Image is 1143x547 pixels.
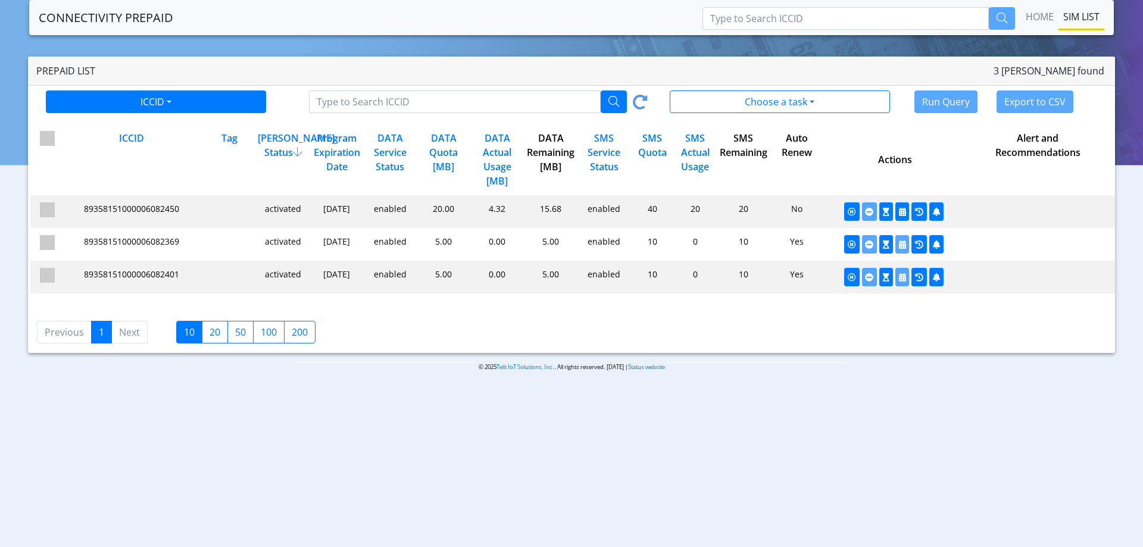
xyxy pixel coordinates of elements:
div: 4.32 [469,202,523,221]
div: DATA Quota [MB] [416,131,469,188]
a: Status website [628,363,665,371]
div: 0 [673,235,716,254]
div: 40 [630,202,673,221]
div: [DATE] [309,235,363,254]
div: 0 [673,268,716,286]
div: activated [255,235,309,254]
div: enabled [576,202,630,221]
span: 89358151000006082450 [84,203,179,214]
span: 3 [PERSON_NAME] found [994,64,1104,78]
span: Prepaid List [36,64,95,77]
div: 10 [630,268,673,286]
div: [PERSON_NAME] Status [255,131,309,188]
div: 20 [673,202,716,221]
span: 89358151000006082369 [84,236,179,247]
label: 50 [227,321,254,343]
div: Auto Renew [769,131,823,188]
div: Actions [822,131,965,188]
input: Type to Search ICCID/Tag [309,90,601,113]
label: 10 [176,321,202,343]
div: Yes [769,268,823,286]
div: 0.00 [469,268,523,286]
button: ICCID [46,90,266,113]
div: Alert and Recommendations [965,131,1108,188]
a: SIM LIST [1058,5,1104,29]
div: Program Expiration Date [309,131,363,188]
div: [DATE] [309,268,363,286]
div: enabled [576,268,630,286]
div: 15.68 [523,202,576,221]
label: 20 [202,321,228,343]
div: DATA Remaining [MB] [523,131,576,188]
div: ICCID [59,131,202,188]
div: 0.00 [469,235,523,254]
a: 1 [91,321,112,343]
div: [DATE] [309,202,363,221]
div: 5.00 [523,268,576,286]
div: 10 [630,235,673,254]
div: SMS Service Status [576,131,630,188]
button: Run Query [914,90,978,113]
div: Tag [202,131,255,188]
div: DATA Actual Usage [MB] [469,131,523,188]
input: Type to Search ICCID [702,7,989,30]
div: 10 [716,268,769,286]
div: activated [255,202,309,221]
span: 89358151000006082401 [84,268,179,280]
div: 5.00 [416,268,469,286]
button: Choose a task [670,90,890,113]
button: Export to CSV [997,90,1073,113]
a: Telit IoT Solutions, Inc. [496,363,554,371]
div: Yes [769,235,823,254]
div: enabled [576,235,630,254]
div: 5.00 [416,235,469,254]
div: enabled [362,235,416,254]
a: Home [1021,5,1058,29]
p: © 2025 . All rights reserved. [DATE] | [295,362,848,371]
div: enabled [362,202,416,221]
div: enabled [362,268,416,286]
div: DATA Service Status [362,131,416,188]
label: 200 [284,321,316,343]
div: 20.00 [416,202,469,221]
div: 5.00 [523,235,576,254]
a: CONNECTIVITY PREPAID [39,6,173,30]
div: No [769,202,823,221]
div: activated [255,268,309,286]
label: 100 [253,321,285,343]
div: 20 [716,202,769,221]
div: 10 [716,235,769,254]
div: SMS Quota [630,131,673,188]
div: SMS Remaining [716,131,769,188]
div: SMS Actual Usage [673,131,716,188]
